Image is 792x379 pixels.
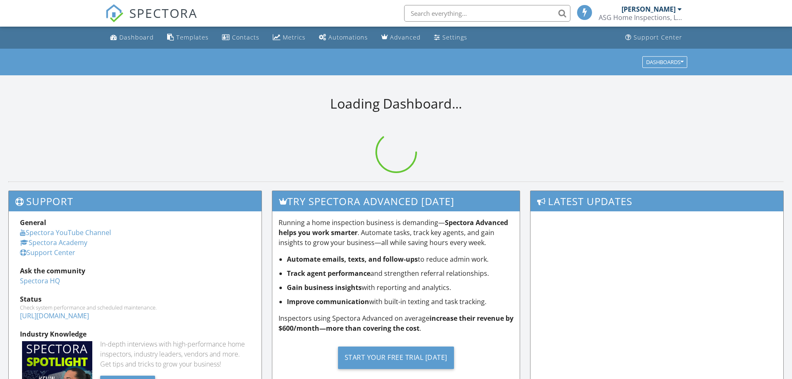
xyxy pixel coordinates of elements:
li: with built-in texting and task tracking. [287,297,514,307]
div: Support Center [634,33,682,41]
button: Dashboards [642,56,687,68]
strong: Spectora Advanced helps you work smarter [279,218,508,237]
li: to reduce admin work. [287,254,514,264]
span: SPECTORA [129,4,197,22]
input: Search everything... [404,5,570,22]
div: Settings [442,33,467,41]
img: The Best Home Inspection Software - Spectora [105,4,123,22]
a: [URL][DOMAIN_NAME] [20,311,89,320]
div: Metrics [283,33,306,41]
div: Automations [328,33,368,41]
a: Automations (Basic) [316,30,371,45]
a: Advanced [378,30,424,45]
strong: Track agent performance [287,269,370,278]
strong: Improve communication [287,297,369,306]
a: Spectora YouTube Channel [20,228,111,237]
strong: Automate emails, texts, and follow-ups [287,255,418,264]
div: Dashboard [119,33,154,41]
div: Status [20,294,250,304]
strong: General [20,218,46,227]
a: Spectora Academy [20,238,87,247]
div: ASG Home Inspections, LLC [599,13,682,22]
div: Start Your Free Trial [DATE] [338,347,454,369]
h3: Latest Updates [530,191,783,211]
strong: increase their revenue by $600/month—more than covering the cost [279,314,513,333]
li: with reporting and analytics. [287,282,514,292]
a: Settings [431,30,471,45]
div: In-depth interviews with high-performance home inspectors, industry leaders, vendors and more. Ge... [100,339,250,369]
div: Advanced [390,33,421,41]
div: Contacts [232,33,259,41]
a: Start Your Free Trial [DATE] [279,340,514,375]
div: Ask the community [20,266,250,276]
a: Contacts [219,30,263,45]
div: Dashboards [646,59,683,65]
a: Support Center [622,30,686,45]
a: Spectora HQ [20,276,60,285]
div: Check system performance and scheduled maintenance. [20,304,250,311]
h3: Try spectora advanced [DATE] [272,191,520,211]
h3: Support [9,191,262,211]
a: SPECTORA [105,11,197,29]
p: Running a home inspection business is demanding— . Automate tasks, track key agents, and gain ins... [279,218,514,248]
div: Templates [176,33,209,41]
a: Templates [164,30,212,45]
div: Industry Knowledge [20,329,250,339]
a: Dashboard [107,30,157,45]
p: Inspectors using Spectora Advanced on average . [279,313,514,333]
strong: Gain business insights [287,283,362,292]
li: and strengthen referral relationships. [287,268,514,278]
a: Support Center [20,248,75,257]
div: [PERSON_NAME] [622,5,676,13]
a: Metrics [269,30,309,45]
